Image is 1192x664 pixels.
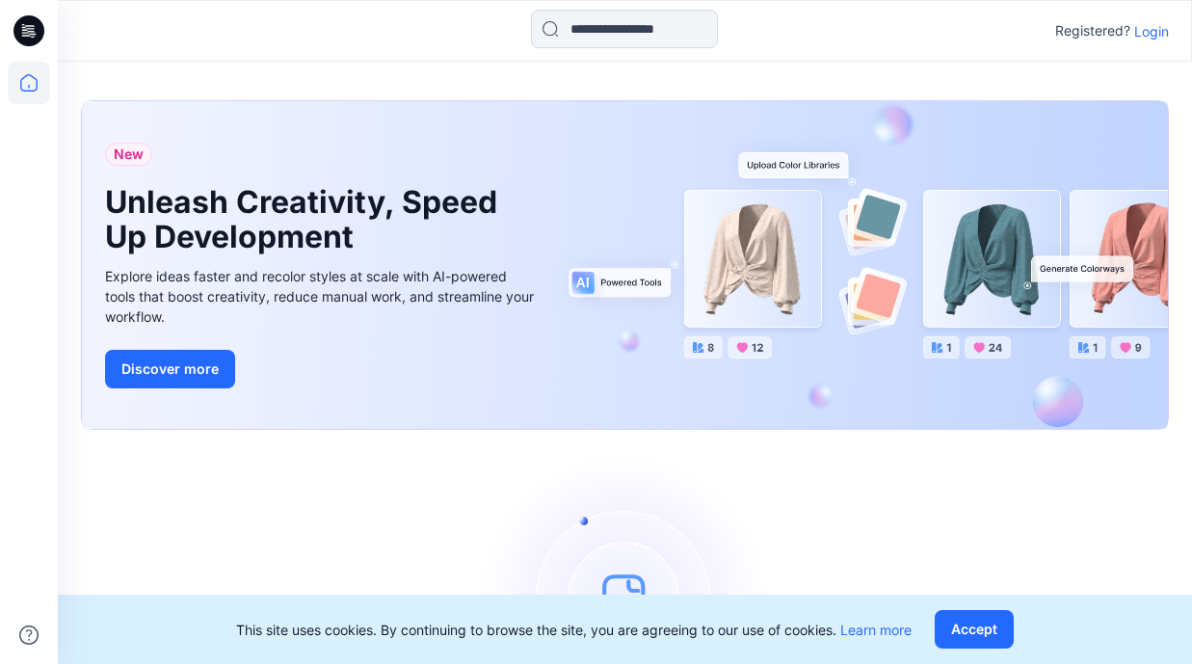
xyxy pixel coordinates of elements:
[840,622,912,638] a: Learn more
[1134,21,1169,41] p: Login
[1055,19,1130,42] p: Registered?
[105,350,539,388] a: Discover more
[105,185,510,254] h1: Unleash Creativity, Speed Up Development
[236,620,912,640] p: This site uses cookies. By continuing to browse the site, you are agreeing to our use of cookies.
[105,350,235,388] button: Discover more
[105,266,539,327] div: Explore ideas faster and recolor styles at scale with AI-powered tools that boost creativity, red...
[935,610,1014,649] button: Accept
[114,143,144,166] span: New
